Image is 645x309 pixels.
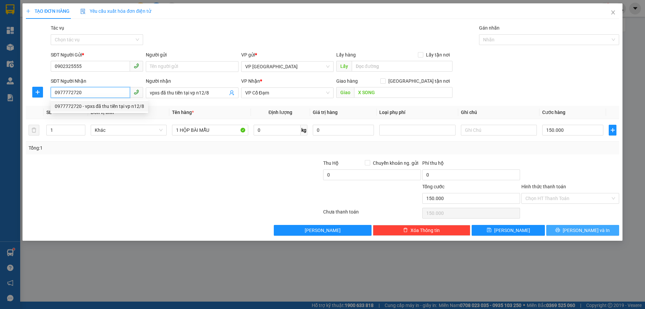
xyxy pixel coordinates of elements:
[313,125,374,136] input: 0
[95,125,163,135] span: Khác
[80,8,151,14] span: Yêu cầu xuất hóa đơn điện tử
[134,89,139,95] span: phone
[336,87,354,98] span: Giao
[301,125,307,136] span: kg
[172,110,194,115] span: Tên hàng
[336,61,352,72] span: Lấy
[487,228,491,233] span: save
[245,88,330,98] span: VP Cổ Đạm
[26,9,31,13] span: plus
[352,61,453,72] input: Dọc đường
[377,106,458,119] th: Loại phụ phí
[461,125,537,136] input: Ghi Chú
[32,87,43,98] button: plus
[422,159,520,169] div: Phí thu hộ
[268,110,292,115] span: Định lượng
[521,184,566,189] label: Hình thức thanh toán
[354,87,453,98] input: Dọc đường
[245,62,330,72] span: VP Mỹ Đình
[241,51,334,59] div: VP gửi
[422,184,444,189] span: Tổng cước
[423,51,453,59] span: Lấy tận nơi
[609,125,616,136] button: plus
[26,8,70,14] span: TẠO ĐƠN HÀNG
[604,3,622,22] button: Close
[51,25,64,31] label: Tác vụ
[46,110,52,115] span: SL
[51,77,143,85] div: SĐT Người Nhận
[386,77,453,85] span: [GEOGRAPHIC_DATA] tận nơi
[403,228,408,233] span: delete
[134,63,139,69] span: phone
[542,110,565,115] span: Cước hàng
[80,9,86,14] img: icon
[479,25,500,31] label: Gán nhãn
[610,10,616,15] span: close
[241,78,260,84] span: VP Nhận
[146,51,238,59] div: Người gửi
[305,227,341,234] span: [PERSON_NAME]
[55,103,144,110] div: 0977772720 - vpxs đã thu tiền tại vp n12/8
[472,225,545,236] button: save[PERSON_NAME]
[51,51,143,59] div: SĐT Người Gửi
[29,125,39,136] button: delete
[370,159,421,167] span: Chuyển khoản ng. gửi
[458,106,540,119] th: Ghi chú
[229,90,234,95] span: user-add
[274,225,372,236] button: [PERSON_NAME]
[555,228,560,233] span: printer
[411,227,440,234] span: Xóa Thông tin
[313,110,338,115] span: Giá trị hàng
[29,144,249,152] div: Tổng: 1
[322,208,422,220] div: Chưa thanh toán
[609,127,616,133] span: plus
[146,77,238,85] div: Người nhận
[563,227,610,234] span: [PERSON_NAME] và In
[33,89,43,95] span: plus
[51,101,148,112] div: 0977772720 - vpxs đã thu tiền tại vp n12/8
[323,160,339,166] span: Thu Hộ
[336,52,356,57] span: Lấy hàng
[336,78,358,84] span: Giao hàng
[373,225,471,236] button: deleteXóa Thông tin
[546,225,619,236] button: printer[PERSON_NAME] và In
[172,125,248,136] input: VD: Bàn, Ghế
[494,227,530,234] span: [PERSON_NAME]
